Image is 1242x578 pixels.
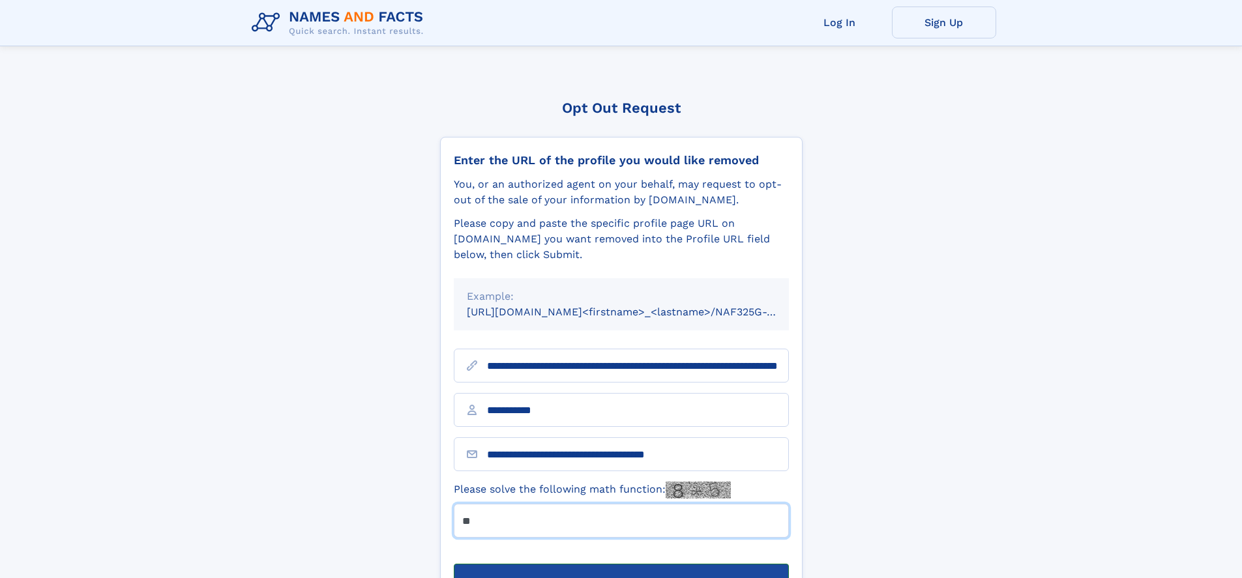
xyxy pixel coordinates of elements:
[454,153,789,167] div: Enter the URL of the profile you would like removed
[454,216,789,263] div: Please copy and paste the specific profile page URL on [DOMAIN_NAME] you want removed into the Pr...
[788,7,892,38] a: Log In
[467,306,814,318] small: [URL][DOMAIN_NAME]<firstname>_<lastname>/NAF325G-xxxxxxxx
[892,7,996,38] a: Sign Up
[467,289,776,304] div: Example:
[246,5,434,40] img: Logo Names and Facts
[440,100,803,116] div: Opt Out Request
[454,482,731,499] label: Please solve the following math function:
[454,177,789,208] div: You, or an authorized agent on your behalf, may request to opt-out of the sale of your informatio...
